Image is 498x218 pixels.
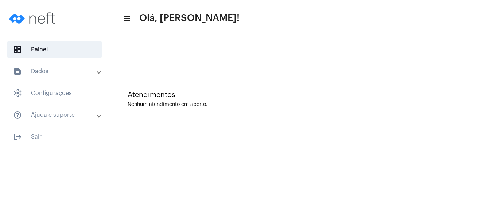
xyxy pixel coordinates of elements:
[13,111,22,119] mat-icon: sidenav icon
[13,89,22,98] span: sidenav icon
[13,67,22,76] mat-icon: sidenav icon
[128,91,480,99] div: Atendimentos
[7,84,102,102] span: Configurações
[13,45,22,54] span: sidenav icon
[7,128,102,146] span: Sair
[7,41,102,58] span: Painel
[4,63,109,80] mat-expansion-panel-header: sidenav iconDados
[139,12,240,24] span: Olá, [PERSON_NAME]!
[13,67,97,76] mat-panel-title: Dados
[4,106,109,124] mat-expansion-panel-header: sidenav iconAjuda e suporte
[122,14,130,23] mat-icon: sidenav icon
[13,132,22,141] mat-icon: sidenav icon
[128,102,480,107] div: Nenhum atendimento em aberto.
[6,4,61,33] img: logo-neft-novo-2.png
[13,111,97,119] mat-panel-title: Ajuda e suporte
